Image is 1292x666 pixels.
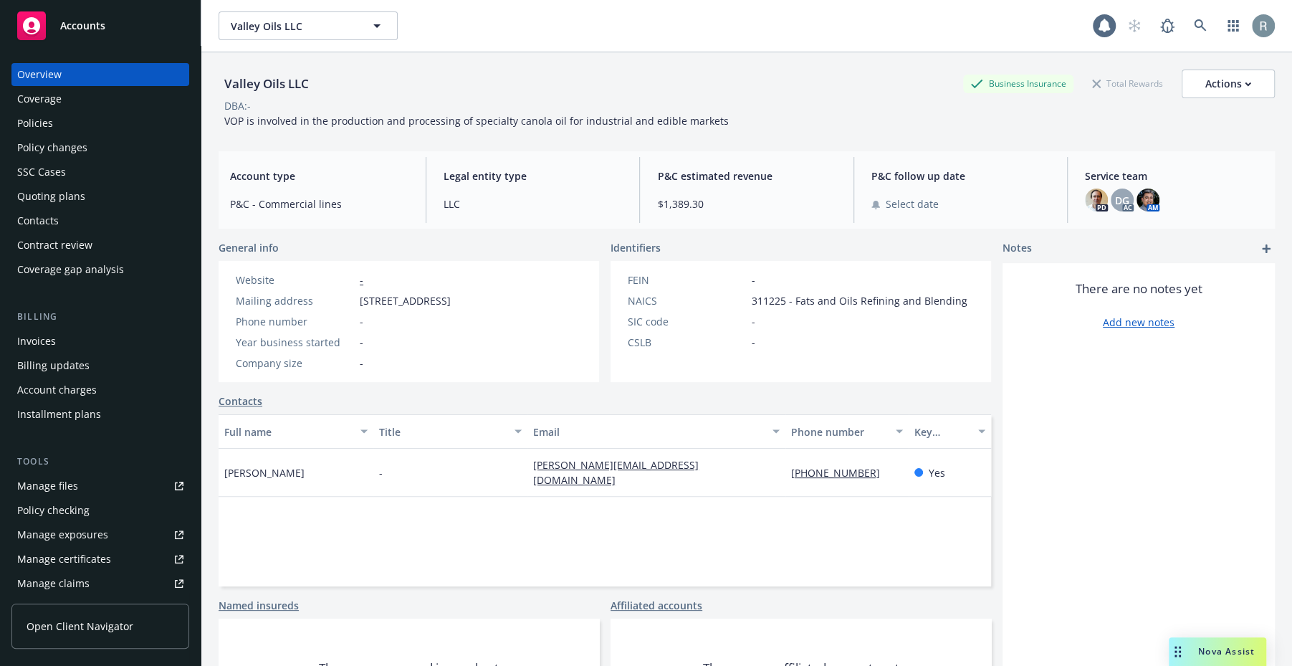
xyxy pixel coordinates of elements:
div: Drag to move [1169,637,1187,666]
span: P&C - Commercial lines [230,196,408,211]
div: Manage certificates [17,548,111,571]
button: Email [527,414,785,449]
span: Open Client Navigator [27,619,133,634]
button: Actions [1182,70,1275,98]
span: [PERSON_NAME] [224,465,305,480]
div: Year business started [236,335,354,350]
a: Start snowing [1120,11,1149,40]
div: Policy checking [17,499,90,522]
div: Company size [236,356,354,371]
a: SSC Cases [11,161,189,184]
span: DG [1115,193,1129,208]
div: Total Rewards [1085,75,1170,92]
span: 311225 - Fats and Oils Refining and Blending [752,293,967,308]
a: Account charges [11,379,189,401]
div: Billing [11,310,189,324]
span: Yes [929,465,945,480]
button: Phone number [785,414,909,449]
button: Full name [219,414,373,449]
div: Phone number [236,314,354,329]
img: photo [1085,189,1108,211]
span: LLC [444,196,622,211]
div: Full name [224,424,352,439]
a: Named insureds [219,598,299,613]
a: Coverage gap analysis [11,258,189,281]
div: SIC code [628,314,746,329]
div: Phone number [791,424,887,439]
div: Overview [17,63,62,86]
div: DBA: - [224,98,251,113]
div: Valley Oils LLC [219,75,315,93]
a: add [1258,240,1275,257]
a: Manage exposures [11,523,189,546]
span: Accounts [60,20,105,32]
a: Billing updates [11,354,189,377]
span: P&C estimated revenue [657,168,836,184]
div: CSLB [628,335,746,350]
button: Key contact [909,414,991,449]
span: $1,389.30 [657,196,836,211]
img: photo [1252,14,1275,37]
a: Policy changes [11,136,189,159]
div: SSC Cases [17,161,66,184]
span: [STREET_ADDRESS] [360,293,451,308]
a: Manage files [11,475,189,498]
a: Report a Bug [1153,11,1182,40]
span: Nova Assist [1198,645,1255,657]
a: Switch app [1219,11,1248,40]
div: Manage claims [17,572,90,595]
div: Business Insurance [963,75,1073,92]
a: Quoting plans [11,185,189,208]
a: Invoices [11,330,189,353]
div: Manage exposures [17,523,108,546]
span: Service team [1085,168,1263,184]
a: Affiliated accounts [611,598,702,613]
button: Title [373,414,528,449]
div: Coverage [17,87,62,110]
div: NAICS [628,293,746,308]
span: - [752,314,755,329]
span: Account type [230,168,408,184]
div: Policies [17,112,53,135]
a: Accounts [11,6,189,46]
a: [PHONE_NUMBER] [791,466,891,480]
img: photo [1137,189,1159,211]
span: Select date [886,196,939,211]
span: General info [219,240,279,255]
div: Website [236,272,354,287]
a: Overview [11,63,189,86]
a: Coverage [11,87,189,110]
a: Contacts [219,394,262,409]
span: P&C follow up date [871,168,1050,184]
span: Valley Oils LLC [231,19,355,34]
button: Valley Oils LLC [219,11,398,40]
div: Invoices [17,330,56,353]
span: - [752,272,755,287]
div: Policy changes [17,136,87,159]
a: Manage claims [11,572,189,595]
div: Tools [11,455,189,469]
a: Contacts [11,209,189,232]
span: Identifiers [611,240,661,255]
span: Legal entity type [444,168,622,184]
a: Search [1186,11,1215,40]
span: There are no notes yet [1076,280,1202,298]
a: Policy checking [11,499,189,522]
div: Key contact [914,424,970,439]
div: FEIN [628,272,746,287]
span: VOP is involved in the production and processing of specialty canola oil for industrial and edibl... [224,114,729,128]
span: - [379,465,383,480]
a: Add new notes [1103,315,1174,330]
div: Account charges [17,379,97,401]
a: Installment plans [11,403,189,426]
div: Email [533,424,763,439]
a: [PERSON_NAME][EMAIL_ADDRESS][DOMAIN_NAME] [533,458,699,487]
a: Contract review [11,234,189,257]
span: - [752,335,755,350]
div: Contacts [17,209,59,232]
div: Manage files [17,475,78,498]
div: Mailing address [236,293,354,308]
a: - [360,273,363,287]
a: Policies [11,112,189,135]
